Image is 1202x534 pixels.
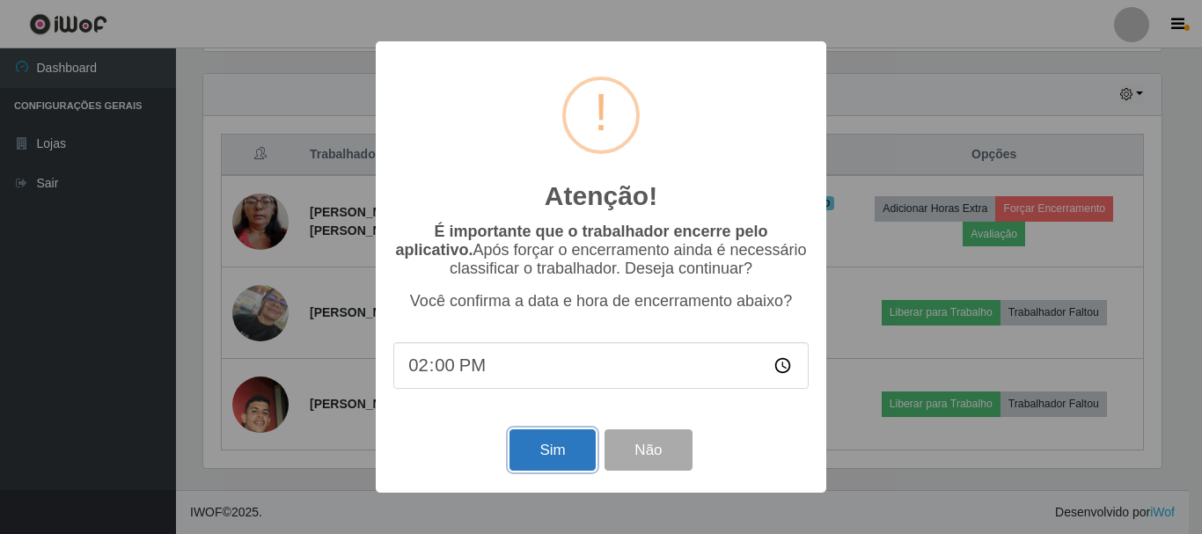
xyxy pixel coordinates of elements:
[545,180,657,212] h2: Atenção!
[393,292,809,311] p: Você confirma a data e hora de encerramento abaixo?
[605,429,692,471] button: Não
[395,223,767,259] b: É importante que o trabalhador encerre pelo aplicativo.
[393,223,809,278] p: Após forçar o encerramento ainda é necessário classificar o trabalhador. Deseja continuar?
[509,429,595,471] button: Sim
